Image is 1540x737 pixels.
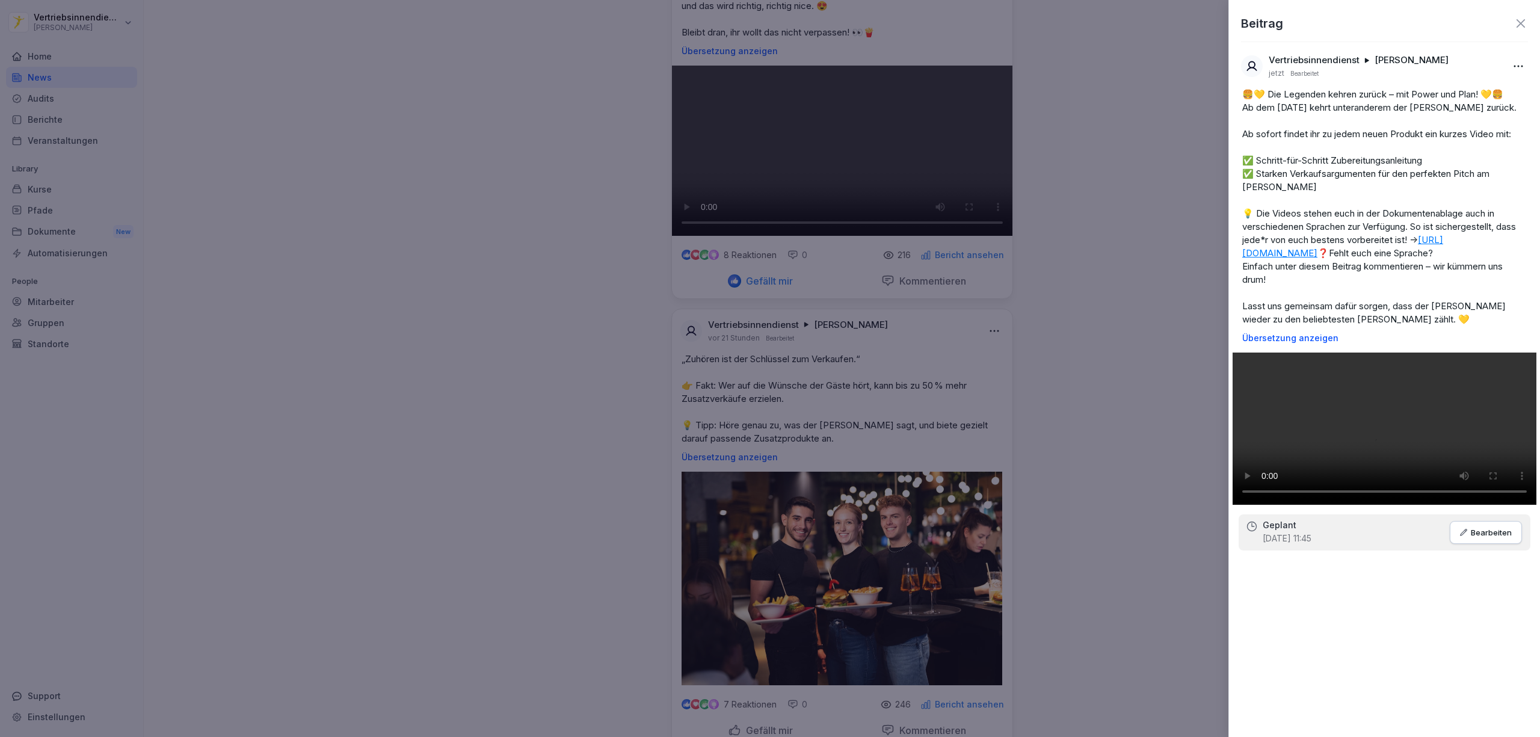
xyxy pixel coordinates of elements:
p: Beitrag [1241,14,1283,32]
p: Vertriebsinnendienst [1269,54,1360,66]
p: Bearbeiten [1471,528,1512,537]
p: [PERSON_NAME] [1375,54,1449,66]
p: [DATE] 11:45 [1263,532,1311,544]
p: 🍔💛 Die Legenden kehren zurück – mit Power und Plan! 💛🍔 Ab dem [DATE] kehrt unteranderem der [PERS... [1242,88,1527,326]
p: Bearbeitet [1290,69,1319,78]
button: Bearbeiten [1450,521,1522,544]
p: Übersetzung anzeigen [1242,333,1527,343]
p: jetzt [1269,69,1284,78]
p: Geplant [1263,520,1296,530]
